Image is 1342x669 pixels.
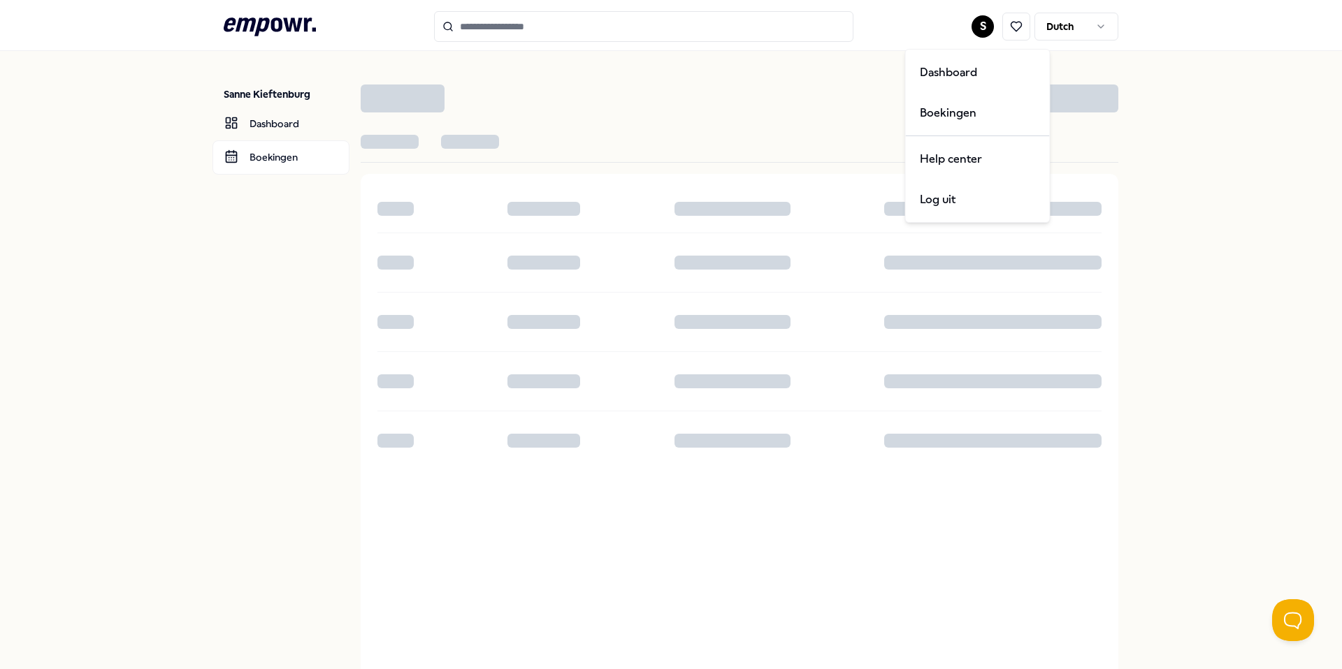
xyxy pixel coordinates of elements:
a: Boekingen [212,140,349,174]
a: Help center [909,139,1047,179]
div: S [905,49,1051,223]
p: Sanne Kieftenburg [224,87,349,101]
a: Dashboard [212,107,349,140]
button: S [972,15,994,38]
iframe: Help Scout Beacon - Open [1272,599,1314,641]
div: Log uit [909,179,1047,220]
input: Search for products, categories or subcategories [434,11,853,42]
a: Dashboard [909,52,1047,93]
a: Boekingen [909,93,1047,133]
